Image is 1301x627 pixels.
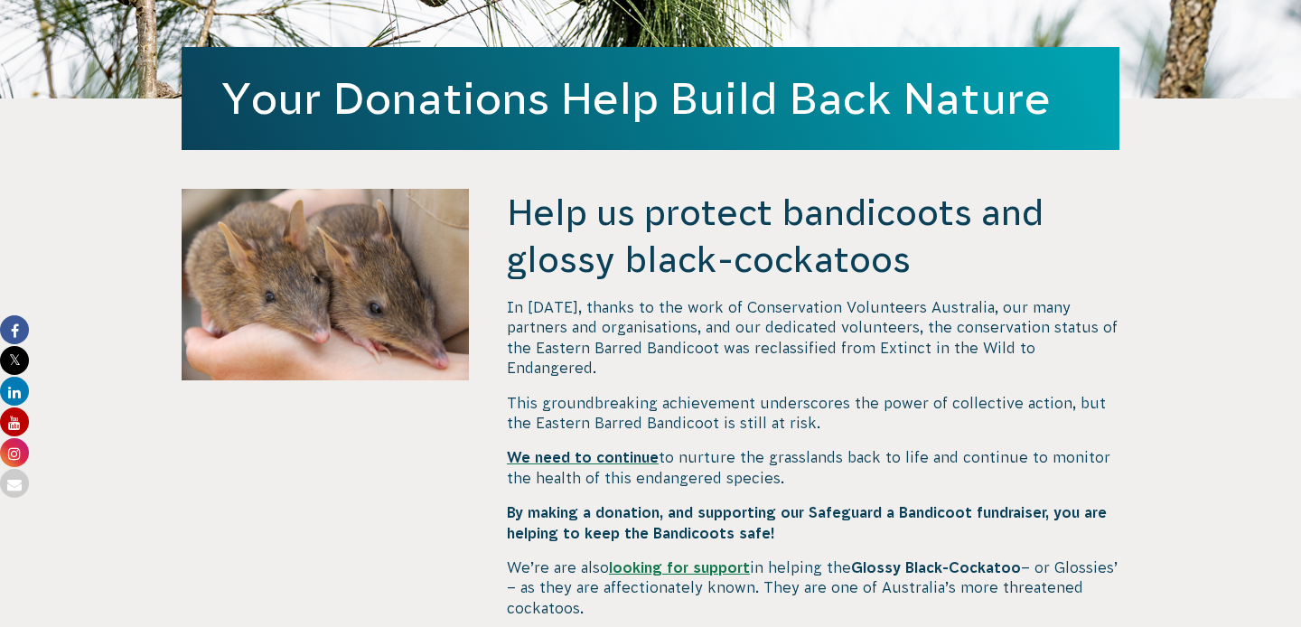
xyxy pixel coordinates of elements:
[609,559,750,576] a: looking for support
[507,395,1106,431] span: This groundbreaking achievement underscores the power of collective action, but the Eastern Barre...
[221,74,1080,123] h1: Your Donations Help Build Back Nature
[507,299,1118,376] span: In [DATE], thanks to the work of Conservation Volunteers Australia, our many partners and organis...
[507,557,1119,618] p: We’re are also in helping the – or Glossies’ – as they are affectionately known. They are one of ...
[851,559,1021,576] strong: Glossy Black-Cockatoo
[507,504,1107,540] strong: By making a donation, and supporting our Safeguard a Bandicoot fundraiser, you are helping to kee...
[507,449,1110,485] span: to nurture the grasslands back to life and continue to monitor the health of this endangered spec...
[507,189,1119,283] h4: Help us protect bandicoots and glossy black-cockatoos
[507,449,659,465] a: We need to continue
